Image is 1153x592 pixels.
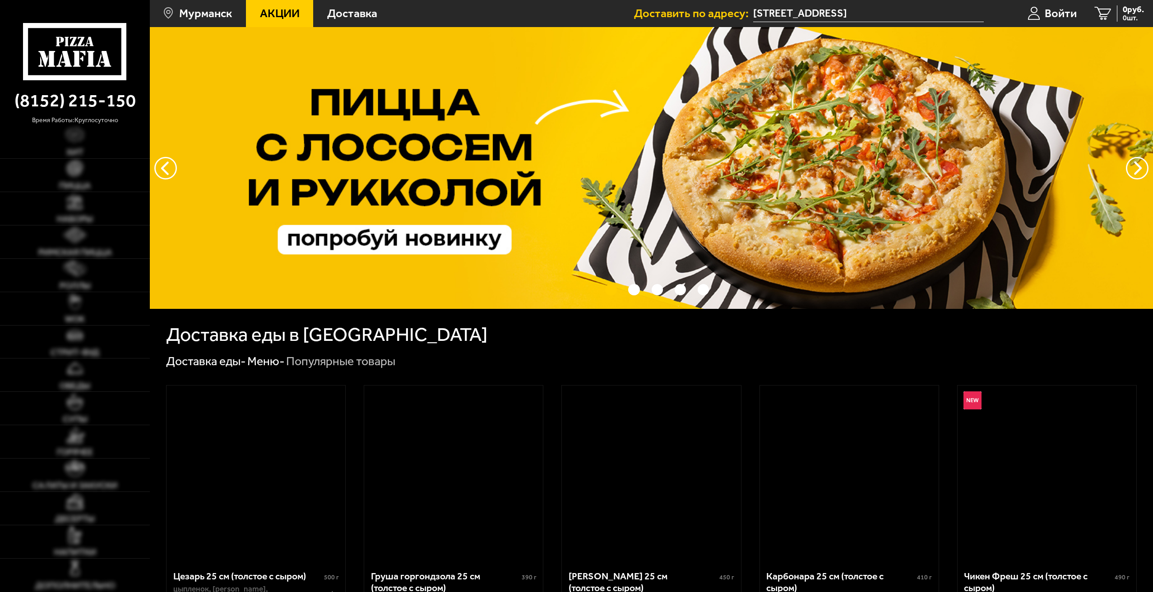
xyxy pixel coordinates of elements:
span: Салаты и закуски [32,481,117,490]
span: 450 г [719,574,734,581]
span: Стрит-фуд [51,348,99,357]
button: точки переключения [675,284,686,296]
span: 0 шт. [1123,14,1144,22]
div: Популярные товары [286,353,395,369]
a: НовинкаЧикен Фреш 25 см (толстое с сыром) [958,385,1136,561]
span: 390 г [522,574,537,581]
button: точки переключения [652,284,663,296]
span: 490 г [1115,574,1130,581]
span: Напитки [54,548,96,557]
span: Обеды [60,381,90,390]
span: Войти [1045,8,1077,19]
span: 0 руб. [1123,5,1144,14]
button: точки переключения [628,284,640,296]
span: Десерты [55,514,95,523]
span: 500 г [324,574,339,581]
span: Роллы [60,281,91,290]
span: WOK [65,315,85,324]
span: Супы [63,415,88,424]
h1: Доставка еды в [GEOGRAPHIC_DATA] [166,325,487,344]
a: Карбонара 25 см (толстое с сыром) [760,385,939,561]
span: Римская пицца [38,248,112,257]
a: Груша горгондзола 25 см (толстое с сыром) [364,385,543,561]
span: Горячее [57,448,93,457]
a: Цезарь 25 см (толстое с сыром) [167,385,345,561]
img: Новинка [963,391,982,409]
span: Хит [66,148,83,157]
span: Доставка [327,8,377,19]
span: 410 г [917,574,932,581]
button: предыдущий [1126,157,1148,179]
button: следующий [154,157,177,179]
button: точки переключения [605,284,617,296]
span: улица Радищева, 15 [753,5,984,22]
span: Акции [260,8,300,19]
button: точки переключения [698,284,709,296]
span: Мурманск [179,8,232,19]
span: Доставить по адресу: [634,8,753,19]
a: Доставка еды- [166,354,246,368]
span: Наборы [57,215,93,224]
a: Меню- [247,354,285,368]
input: Ваш адрес доставки [753,5,984,22]
span: Дополнительно [35,581,115,590]
span: Пицца [59,181,91,190]
div: Цезарь 25 см (толстое с сыром) [173,570,322,582]
a: Чикен Барбекю 25 см (толстое с сыром) [562,385,741,561]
